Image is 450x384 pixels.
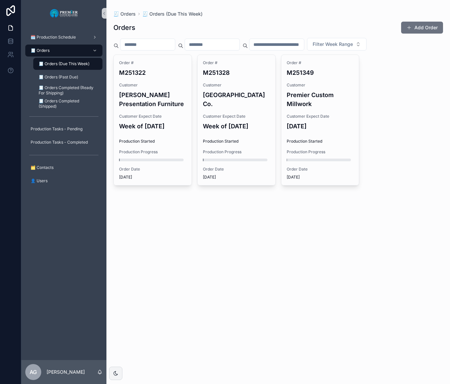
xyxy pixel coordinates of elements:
span: Production Tasks - Pending [31,126,82,132]
span: Order Date [287,167,354,172]
h4: M251328 [203,68,270,77]
a: Order #M251328Customer[GEOGRAPHIC_DATA] Co.Customer Expect DateWeek of [DATE]Production StartedPr... [197,55,276,186]
span: Customer [119,82,186,88]
a: Production Tasks - Completed [25,136,102,148]
a: 🧾 Orders (Due This Week) [33,58,102,70]
span: Filter Week Range [313,41,353,48]
span: Customer Expect Date [119,114,186,119]
h4: [PERSON_NAME] Presentation Furniture [119,90,186,108]
h4: [DATE] [287,122,354,131]
h4: [GEOGRAPHIC_DATA] Co. [203,90,270,108]
span: 🗂️ Contacts [31,165,54,170]
h4: Week of [DATE] [119,122,186,131]
a: Production Tasks - Pending [25,123,102,135]
a: 🧾 Orders Completed (Ready For Shipping) [33,84,102,96]
a: 🗓️ Production Schedule [25,31,102,43]
a: 🧾 Orders (Due This Week) [142,11,203,17]
button: Select Button [307,38,367,51]
span: Customer Expect Date [203,114,270,119]
a: 🗂️ Contacts [25,162,102,174]
h4: Premier Custom Millwork [287,90,354,108]
span: Production Tasks - Completed [31,140,88,145]
button: Add Order [401,22,443,34]
span: Customer [203,82,270,88]
span: [DATE] [203,175,270,180]
a: 👤 Users [25,175,102,187]
span: [DATE] [119,175,186,180]
span: 🧾 Orders Completed (Shipped) [39,98,96,109]
span: Production Progress [203,149,270,155]
h1: Orders [113,23,135,32]
a: Order #M251349CustomerPremier Custom MillworkCustomer Expect Date[DATE]Production StartedProducti... [281,55,360,186]
span: Production Progress [119,149,186,155]
span: AG [30,368,37,376]
span: 👤 Users [31,178,48,184]
img: App logo [50,8,78,19]
span: Customer Expect Date [287,114,354,119]
span: Order Date [203,167,270,172]
span: Customer [287,82,354,88]
span: Production Progress [287,149,354,155]
span: 🧾 Orders Completed (Ready For Shipping) [39,85,96,96]
h4: M251349 [287,68,354,77]
span: Order # [203,60,270,65]
a: 🧾 Orders [25,45,102,57]
span: 🧾 Orders (Past Due) [39,74,78,80]
span: Production Started [287,139,354,144]
span: Production Started [119,139,186,144]
a: 🧾 Orders [113,11,136,17]
span: [DATE] [287,175,354,180]
a: 🧾 Orders Completed (Shipped) [33,98,102,110]
p: [PERSON_NAME] [47,369,85,375]
h4: M251322 [119,68,186,77]
span: 🧾 Orders [31,48,50,53]
span: 🗓️ Production Schedule [31,35,76,40]
div: scrollable content [21,27,106,195]
span: Order Date [119,167,186,172]
span: Order # [119,60,186,65]
h4: Week of [DATE] [203,122,270,131]
a: Order #M251322Customer[PERSON_NAME] Presentation FurnitureCustomer Expect DateWeek of [DATE]Produ... [113,55,192,186]
span: 🧾 Orders (Due This Week) [39,61,89,66]
span: Order # [287,60,354,65]
span: Production Started [203,139,270,144]
a: 🧾 Orders (Past Due) [33,71,102,83]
